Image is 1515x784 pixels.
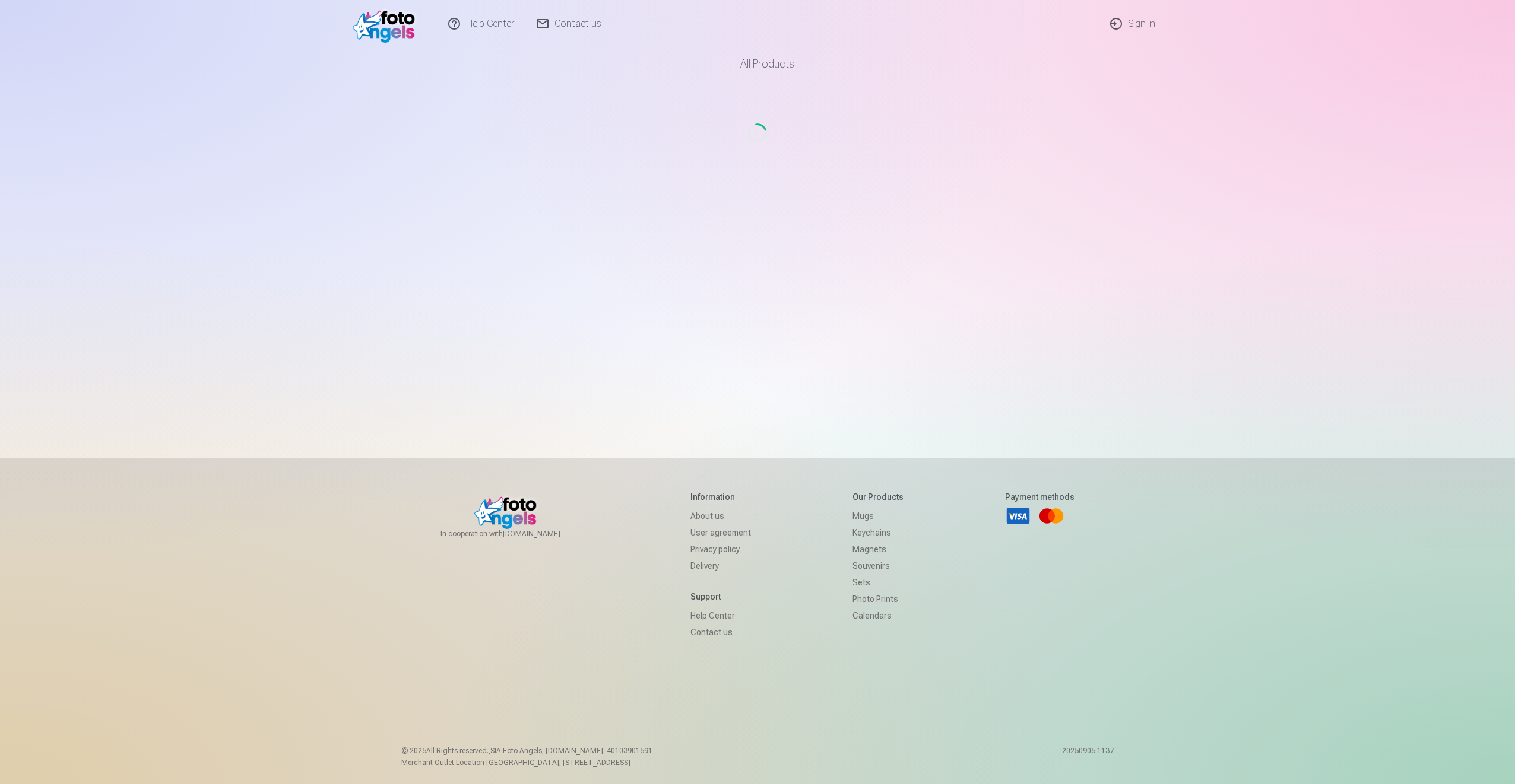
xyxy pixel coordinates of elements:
[440,529,589,538] span: In cooperation with
[852,508,904,524] a: Mugs
[707,47,809,81] a: All products
[490,747,652,755] span: SIA Foto Angels, [DOMAIN_NAME]. 40103901591
[1062,746,1114,767] p: 20250905.1137
[852,524,904,541] a: Keychains
[852,541,904,557] a: Magnets
[401,746,652,756] p: © 2025 All Rights reserved. ,
[852,591,904,607] a: Photo prints
[690,491,751,503] h5: Information
[401,758,652,767] p: Merchant Outlet Location [GEOGRAPHIC_DATA], [STREET_ADDRESS]
[690,524,751,541] a: User agreement
[1005,491,1075,503] h5: Payment methods
[503,529,589,538] a: [DOMAIN_NAME]
[690,557,751,574] a: Delivery
[852,607,904,624] a: Calendars
[690,541,751,557] a: Privacy policy
[1038,503,1064,529] a: Mastercard
[690,607,751,624] a: Help Center
[1005,503,1031,529] a: Visa
[690,508,751,524] a: About us
[353,5,421,43] img: /fa1
[690,591,751,603] h5: Support
[690,624,751,640] a: Contact us
[852,574,904,591] a: Sets
[852,557,904,574] a: Souvenirs
[852,491,904,503] h5: Our products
